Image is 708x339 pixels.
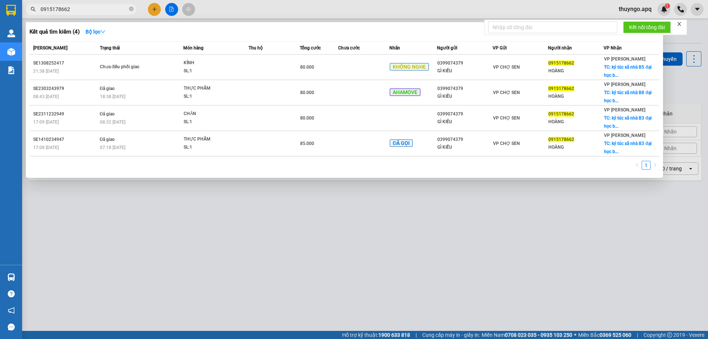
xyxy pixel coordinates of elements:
[604,141,651,154] span: TC: ký túc xã nhà B3 đại học b...
[183,45,204,51] span: Món hàng
[33,94,59,99] span: 08:43 [DATE]
[8,324,15,331] span: message
[33,69,59,74] span: 21:38 [DATE]
[129,7,133,11] span: close-circle
[33,85,98,93] div: SE2303243979
[493,115,520,121] span: VP CHỢ SEN
[33,110,98,118] div: SE2311232949
[184,135,239,143] div: THỰC PHẨM
[33,45,67,51] span: [PERSON_NAME]
[493,45,507,51] span: VP Gửi
[633,161,642,170] button: left
[184,84,239,93] div: THỰC PHẨM
[642,161,650,170] li: 1
[100,120,125,125] span: 08:32 [DATE]
[300,90,314,95] span: 80.000
[604,45,622,51] span: VP Nhận
[300,65,314,70] span: 80.000
[31,7,36,12] span: search
[548,86,574,91] span: 0915178662
[604,90,651,103] span: TC: ký túc xã nhà B8 đại học b...
[100,63,155,71] div: Chưa điều phối giao
[8,307,15,314] span: notification
[7,30,15,37] img: warehouse-icon
[633,161,642,170] li: Previous Page
[493,90,520,95] span: VP CHỢ SEN
[86,29,105,35] strong: Bộ lọc
[548,67,603,75] div: HOÀNG
[338,45,360,51] span: Chưa cước
[100,137,115,142] span: Đã giao
[300,141,314,146] span: 85.000
[33,120,59,125] span: 17:09 [DATE]
[604,65,651,78] span: TC: ký túc xã nhà B5 đại học b...
[548,111,574,117] span: 0915178662
[604,133,645,138] span: VP [PERSON_NAME]
[604,56,645,62] span: VP [PERSON_NAME]
[184,110,239,118] div: CHĂN
[437,67,492,75] div: GÌ KIỀU
[488,21,617,33] input: Nhập số tổng đài
[437,93,492,100] div: GÌ KIỀU
[604,107,645,113] span: VP [PERSON_NAME]
[100,111,115,117] span: Đã giao
[653,163,657,167] span: right
[548,118,603,126] div: HOÀNG
[437,45,457,51] span: Người gửi
[604,82,645,87] span: VP [PERSON_NAME]
[390,63,429,70] span: KHÔNG NGHE
[629,23,665,31] span: Kết nối tổng đài
[437,59,492,67] div: 0399074379
[80,26,111,38] button: Bộ lọcdown
[184,143,239,152] div: SL: 1
[33,145,59,150] span: 17:08 [DATE]
[184,59,239,67] div: KÍNH
[184,118,239,126] div: SL: 1
[677,21,682,27] span: close
[635,163,639,167] span: left
[33,59,98,67] div: SE1308252417
[100,29,105,34] span: down
[6,5,16,16] img: logo-vxr
[33,136,98,143] div: SE1410234947
[437,143,492,151] div: GÌ KIỀU
[493,65,520,70] span: VP CHỢ SEN
[650,161,659,170] li: Next Page
[437,118,492,126] div: GÌ KIỀU
[300,45,321,51] span: Tổng cước
[7,66,15,74] img: solution-icon
[100,45,120,51] span: Trạng thái
[7,48,15,56] img: warehouse-icon
[390,139,413,147] span: ĐÃ GỌI
[437,136,492,143] div: 0399074379
[642,161,650,169] a: 1
[548,93,603,100] div: HOÀNG
[184,67,239,75] div: SL: 1
[100,86,115,91] span: Đã giao
[604,115,651,129] span: TC: ký túc xã nhà B3 đại học b...
[29,28,80,36] h3: Kết quả tìm kiếm ( 4 )
[548,143,603,151] div: HOÀNG
[623,21,671,33] button: Kết nối tổng đài
[389,45,400,51] span: Nhãn
[437,85,492,93] div: 0399074379
[100,145,125,150] span: 07:18 [DATE]
[548,137,574,142] span: 0915178662
[390,89,420,96] span: AHAMOVE
[129,6,133,13] span: close-circle
[41,5,128,13] input: Tìm tên, số ĐT hoặc mã đơn
[249,45,263,51] span: Thu hộ
[8,290,15,297] span: question-circle
[100,94,125,99] span: 18:38 [DATE]
[548,45,572,51] span: Người nhận
[184,93,239,101] div: SL: 1
[548,60,574,66] span: 0915178662
[300,115,314,121] span: 80.000
[650,161,659,170] button: right
[7,273,15,281] img: warehouse-icon
[493,141,520,146] span: VP CHỢ SEN
[437,110,492,118] div: 0399074379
